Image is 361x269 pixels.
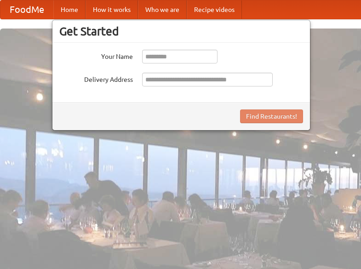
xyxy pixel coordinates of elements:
[0,0,53,19] a: FoodMe
[59,73,133,84] label: Delivery Address
[240,109,303,123] button: Find Restaurants!
[59,24,303,38] h3: Get Started
[59,50,133,61] label: Your Name
[138,0,187,19] a: Who we are
[86,0,138,19] a: How it works
[187,0,242,19] a: Recipe videos
[53,0,86,19] a: Home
